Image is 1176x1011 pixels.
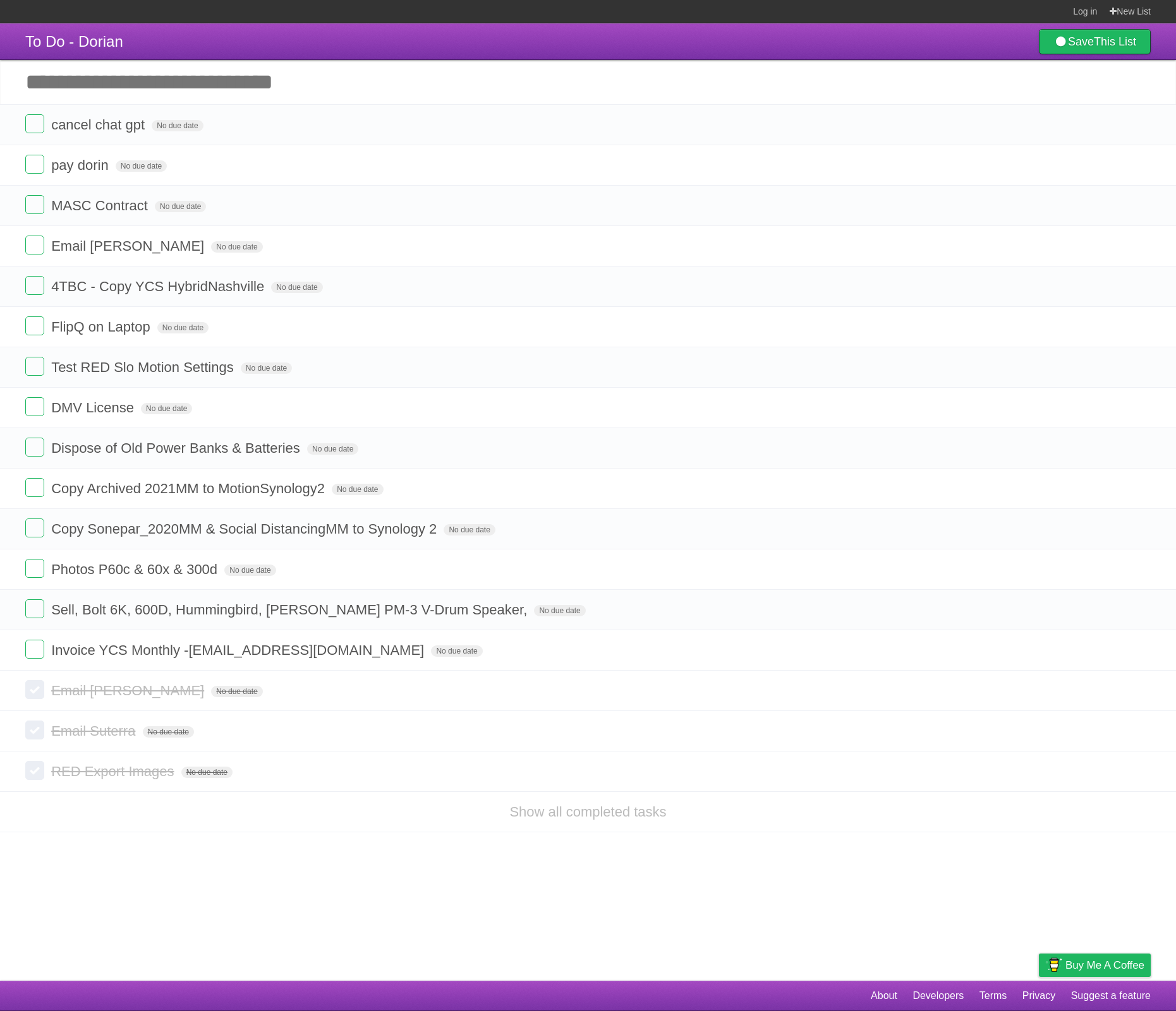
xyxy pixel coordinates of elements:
label: Done [25,559,44,578]
span: Dispose of Old Power Banks & Batteries [51,440,303,456]
span: No due date [152,120,203,131]
span: No due date [141,403,192,414]
b: This List [1094,35,1136,48]
span: FlipQ on Laptop [51,319,154,335]
span: MASC Contract [51,198,151,213]
span: No due date [211,241,262,253]
span: No due date [155,201,206,212]
span: RED Export Images [51,763,177,779]
img: Buy me a coffee [1045,954,1062,976]
span: No due date [241,362,292,374]
span: No due date [431,645,482,657]
span: Email Suterra [51,723,138,739]
a: About [871,984,897,1008]
a: Privacy [1022,984,1055,1008]
a: Developers [912,984,964,1008]
label: Done [25,680,44,699]
span: Email [PERSON_NAME] [51,683,207,698]
span: No due date [307,443,358,455]
a: Terms [979,984,1007,1008]
span: 4TBC - Copy YCS HybridNashville [51,278,267,294]
label: Done [25,721,44,739]
span: No due date [116,160,167,172]
label: Done [25,114,44,133]
span: No due date [534,605,585,616]
span: DMV License [51,400,137,416]
span: Buy me a coffee [1065,954,1144,976]
span: To Do - Dorian [25,33,123,50]
span: No due date [444,524,495,535]
label: Done [25,276,44,295]
span: Copy Sonepar_2020MM & Social DistancingMM to Synology 2 [51,521,440,537]
span: No due date [143,726,194,738]
a: Buy me a coffee [1039,954,1151,977]
span: Test RED Slo Motion Settings [51,359,237,375]
span: Photos P60c & 60x & 300d [51,561,221,577]
label: Done [25,478,44,497]
span: No due date [157,322,209,333]
span: No due date [332,484,383,495]
label: Done [25,155,44,174]
label: Done [25,195,44,214]
span: cancel chat gpt [51,117,148,133]
label: Done [25,397,44,416]
span: No due date [271,282,322,293]
a: Suggest a feature [1071,984,1151,1008]
span: Sell, Bolt 6K, 600D, Hummingbird, [PERSON_NAME] PM-3 V-Drum Speaker, [51,602,530,618]
label: Done [25,761,44,780]
label: Done [25,599,44,618]
span: Invoice YCS Monthly - [EMAIL_ADDRESS][DOMAIN_NAME] [51,642,427,658]
span: No due date [224,565,276,576]
span: Copy Archived 2021MM to MotionSynology2 [51,481,328,496]
label: Done [25,438,44,457]
span: Email [PERSON_NAME] [51,238,207,254]
label: Done [25,518,44,537]
span: No due date [211,686,262,697]
label: Done [25,316,44,335]
span: pay dorin [51,157,112,173]
span: No due date [181,767,233,778]
a: Show all completed tasks [509,804,666,820]
label: Done [25,236,44,254]
label: Done [25,357,44,376]
label: Done [25,640,44,659]
a: SaveThis List [1039,29,1151,54]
